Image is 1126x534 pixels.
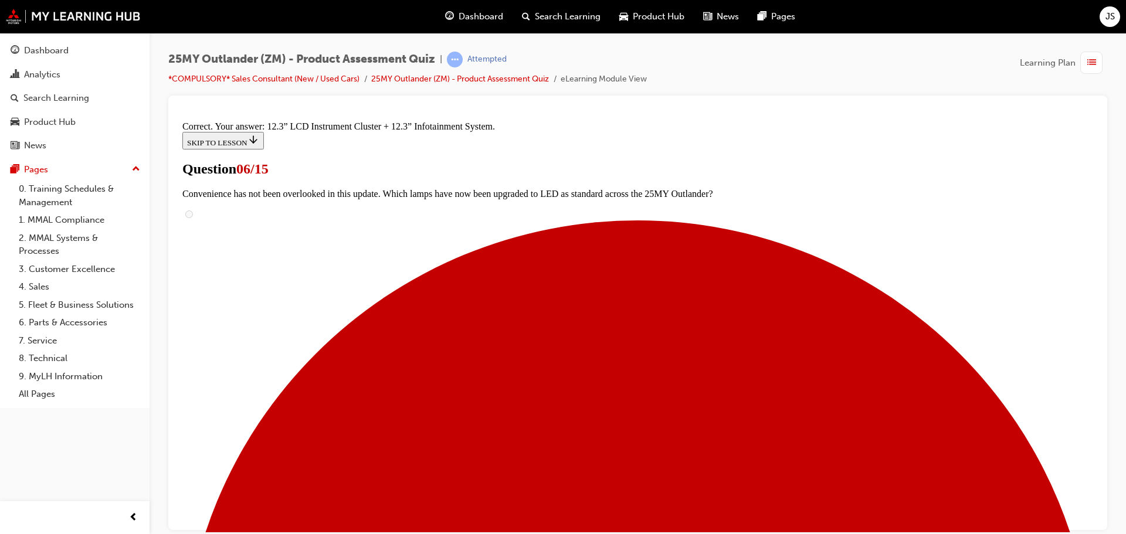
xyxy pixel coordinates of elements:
a: Product Hub [5,111,145,133]
span: guage-icon [11,46,19,56]
div: Product Hub [24,115,76,129]
a: pages-iconPages [748,5,805,29]
button: JS [1100,6,1120,27]
div: Correct. Your answer: 12.3” LCD Instrument Cluster + 12.3” Infotainment System. [5,5,915,15]
span: pages-icon [11,165,19,175]
button: Pages [5,159,145,181]
span: search-icon [522,9,530,24]
a: News [5,135,145,157]
button: SKIP TO LESSON [5,15,86,33]
a: 6. Parts & Accessories [14,314,145,332]
div: News [24,139,46,152]
a: Search Learning [5,87,145,109]
a: 8. Technical [14,349,145,368]
a: Analytics [5,64,145,86]
li: eLearning Module View [561,73,647,86]
span: prev-icon [129,511,138,525]
a: guage-iconDashboard [436,5,513,29]
a: 5. Fleet & Business Solutions [14,296,145,314]
span: | [440,53,442,66]
span: chart-icon [11,70,19,80]
a: Dashboard [5,40,145,62]
span: news-icon [703,9,712,24]
span: search-icon [11,93,19,104]
a: 9. MyLH Information [14,368,145,386]
span: news-icon [11,141,19,151]
div: Analytics [24,68,60,81]
div: Dashboard [24,44,69,57]
div: Pages [24,163,48,176]
a: 25MY Outlander (ZM) - Product Assessment Quiz [371,74,549,84]
a: 4. Sales [14,278,145,296]
span: News [717,10,739,23]
a: news-iconNews [694,5,748,29]
span: Pages [771,10,795,23]
span: pages-icon [758,9,767,24]
span: guage-icon [445,9,454,24]
img: mmal [6,9,141,24]
div: Attempted [467,54,507,65]
button: Learning Plan [1020,52,1107,74]
button: DashboardAnalyticsSearch LearningProduct HubNews [5,38,145,159]
span: JS [1105,10,1115,23]
span: list-icon [1087,56,1096,70]
a: search-iconSearch Learning [513,5,610,29]
span: car-icon [619,9,628,24]
a: 7. Service [14,332,145,350]
a: car-iconProduct Hub [610,5,694,29]
a: 3. Customer Excellence [14,260,145,278]
div: Search Learning [23,91,89,105]
span: Learning Plan [1020,56,1076,70]
a: *COMPULSORY* Sales Consultant (New / Used Cars) [168,74,359,84]
span: up-icon [132,162,140,177]
span: Dashboard [459,10,503,23]
span: learningRecordVerb_ATTEMPT-icon [447,52,463,67]
a: 2. MMAL Systems & Processes [14,229,145,260]
span: SKIP TO LESSON [9,22,82,30]
span: Product Hub [633,10,684,23]
a: 1. MMAL Compliance [14,211,145,229]
span: car-icon [11,117,19,128]
span: Search Learning [535,10,601,23]
a: All Pages [14,385,145,403]
a: 0. Training Schedules & Management [14,180,145,211]
span: 25MY Outlander (ZM) - Product Assessment Quiz [168,53,435,66]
